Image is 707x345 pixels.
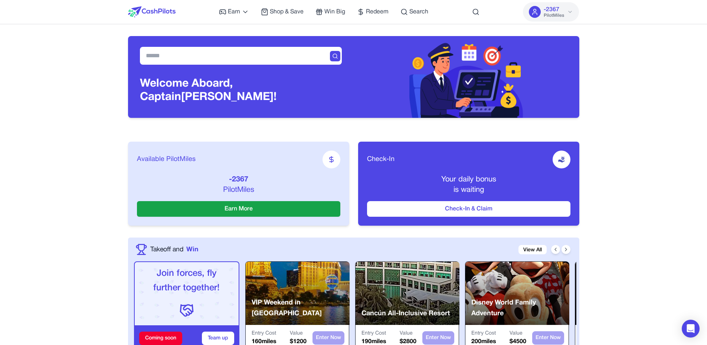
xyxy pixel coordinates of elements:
span: PilotMiles [544,13,564,19]
img: CashPilots Logo [128,6,176,17]
span: Win Big [324,7,345,16]
p: Your daily bonus [367,174,570,185]
p: Join forces, fly further together! [141,267,233,296]
p: Entry Cost [252,330,276,337]
a: View All [518,245,547,254]
p: VIP Weekend in [GEOGRAPHIC_DATA] [252,297,350,319]
span: Search [409,7,428,16]
span: Check-In [367,154,395,165]
a: Search [400,7,428,16]
button: Enter Now [532,331,564,345]
p: Entry Cost [361,330,386,337]
p: Value [510,330,526,337]
div: Open Intercom Messenger [682,320,700,338]
span: -2367 [544,5,559,14]
a: Redeem [357,7,389,16]
p: PilotMiles [137,185,340,195]
p: Disney World Family Adventure [471,297,569,319]
img: receive-dollar [558,156,565,163]
p: -2367 [137,174,340,185]
div: Coming soon [139,332,182,345]
button: Enter Now [422,331,454,345]
span: Earn [228,7,240,16]
img: Header decoration [409,36,524,118]
button: Check-In & Claim [367,201,570,217]
a: Takeoff andWin [150,245,198,254]
a: Shop & Save [261,7,304,16]
p: Entry Cost [471,330,496,337]
p: Value [290,330,307,337]
button: Enter Now [312,331,344,345]
button: Earn More [137,201,340,217]
a: Earn [219,7,249,16]
button: -2367PilotMiles [523,2,579,22]
span: Available PilotMiles [137,154,196,165]
span: is waiting [454,187,484,193]
button: Team up [202,332,234,345]
p: Value [400,330,416,337]
span: Shop & Save [270,7,304,16]
span: Redeem [366,7,389,16]
h3: Welcome Aboard, Captain [PERSON_NAME]! [140,77,342,104]
p: Cancún All-Inclusive Resort [361,308,450,319]
a: Win Big [315,7,345,16]
span: Takeoff and [150,245,183,254]
span: Win [186,245,198,254]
